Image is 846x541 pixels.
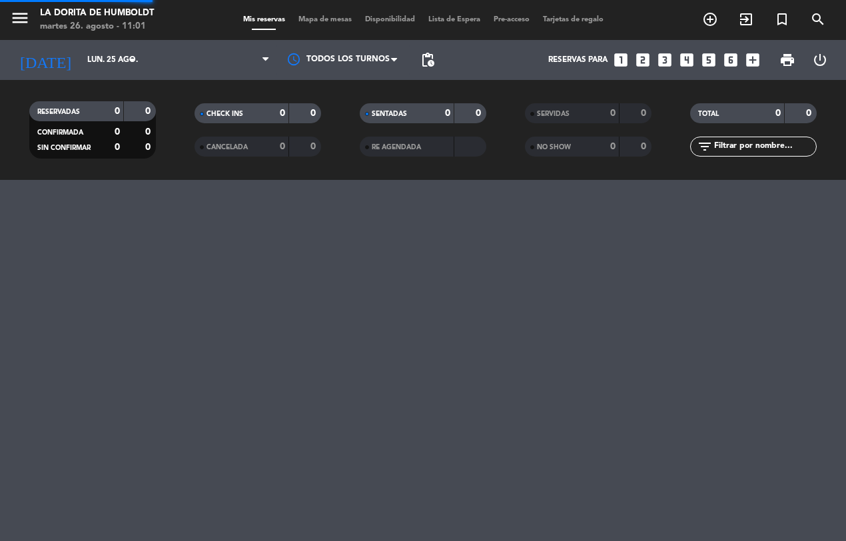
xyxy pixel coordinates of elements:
[37,109,80,115] span: RESERVADAS
[115,127,120,137] strong: 0
[372,144,421,151] span: RE AGENDADA
[145,143,153,152] strong: 0
[207,111,243,117] span: CHECK INS
[610,142,616,151] strong: 0
[10,8,30,28] i: menu
[698,111,719,117] span: TOTAL
[280,109,285,118] strong: 0
[145,107,153,116] strong: 0
[487,16,536,23] span: Pre-acceso
[145,127,153,137] strong: 0
[803,40,836,80] div: LOG OUT
[310,142,318,151] strong: 0
[641,109,649,118] strong: 0
[115,107,120,116] strong: 0
[700,51,717,69] i: looks_5
[40,20,154,33] div: martes 26. agosto - 11:01
[697,139,713,155] i: filter_list
[548,55,608,65] span: Reservas para
[702,11,718,27] i: add_circle_outline
[40,7,154,20] div: La Dorita de Humboldt
[779,52,795,68] span: print
[37,129,83,136] span: CONFIRMADA
[536,16,610,23] span: Tarjetas de regalo
[280,142,285,151] strong: 0
[744,51,761,69] i: add_box
[806,109,814,118] strong: 0
[372,111,407,117] span: SENTADAS
[445,109,450,118] strong: 0
[10,45,81,75] i: [DATE]
[722,51,739,69] i: looks_6
[115,143,120,152] strong: 0
[641,142,649,151] strong: 0
[774,11,790,27] i: turned_in_not
[236,16,292,23] span: Mis reservas
[775,109,781,118] strong: 0
[738,11,754,27] i: exit_to_app
[37,145,91,151] span: SIN CONFIRMAR
[810,11,826,27] i: search
[537,111,570,117] span: SERVIDAS
[358,16,422,23] span: Disponibilidad
[678,51,695,69] i: looks_4
[713,139,816,154] input: Filtrar por nombre...
[610,109,616,118] strong: 0
[292,16,358,23] span: Mapa de mesas
[422,16,487,23] span: Lista de Espera
[812,52,828,68] i: power_settings_new
[537,144,571,151] span: NO SHOW
[476,109,484,118] strong: 0
[310,109,318,118] strong: 0
[420,52,436,68] span: pending_actions
[634,51,651,69] i: looks_two
[10,8,30,33] button: menu
[207,144,248,151] span: CANCELADA
[612,51,630,69] i: looks_one
[124,52,140,68] i: arrow_drop_down
[656,51,673,69] i: looks_3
